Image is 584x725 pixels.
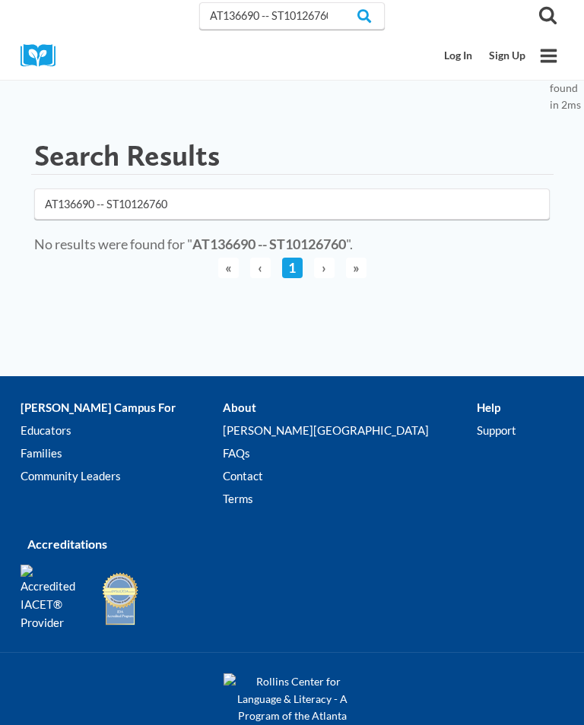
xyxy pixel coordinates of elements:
a: Community Leaders [21,465,223,488]
button: Open menu [534,41,563,71]
a: Sign Up [481,42,534,70]
img: Accredited IACET® Provider [21,565,85,632]
input: Search for... [34,188,550,220]
span: » [346,258,367,278]
img: Cox Campus [21,44,66,68]
a: Terms [223,488,476,511]
input: Search Cox Campus [199,2,385,30]
a: Support [477,419,563,442]
strong: Accreditations [27,537,107,551]
a: Educators [21,419,223,442]
a: Contact [223,465,476,488]
div: No results were found for " ". [34,233,550,255]
span: › [314,258,335,278]
strong: AT136690 -- ST10126760 [192,236,346,252]
h1: Search Results [34,138,220,174]
a: [PERSON_NAME][GEOGRAPHIC_DATA] [223,419,476,442]
span: « [218,258,239,278]
a: FAQs [223,442,476,465]
a: 1 [282,258,303,278]
a: Log In [436,42,481,70]
span: ‹ [250,258,271,278]
img: IDA Accredited [101,571,139,627]
nav: Secondary Mobile Navigation [436,42,534,70]
a: Families [21,442,223,465]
